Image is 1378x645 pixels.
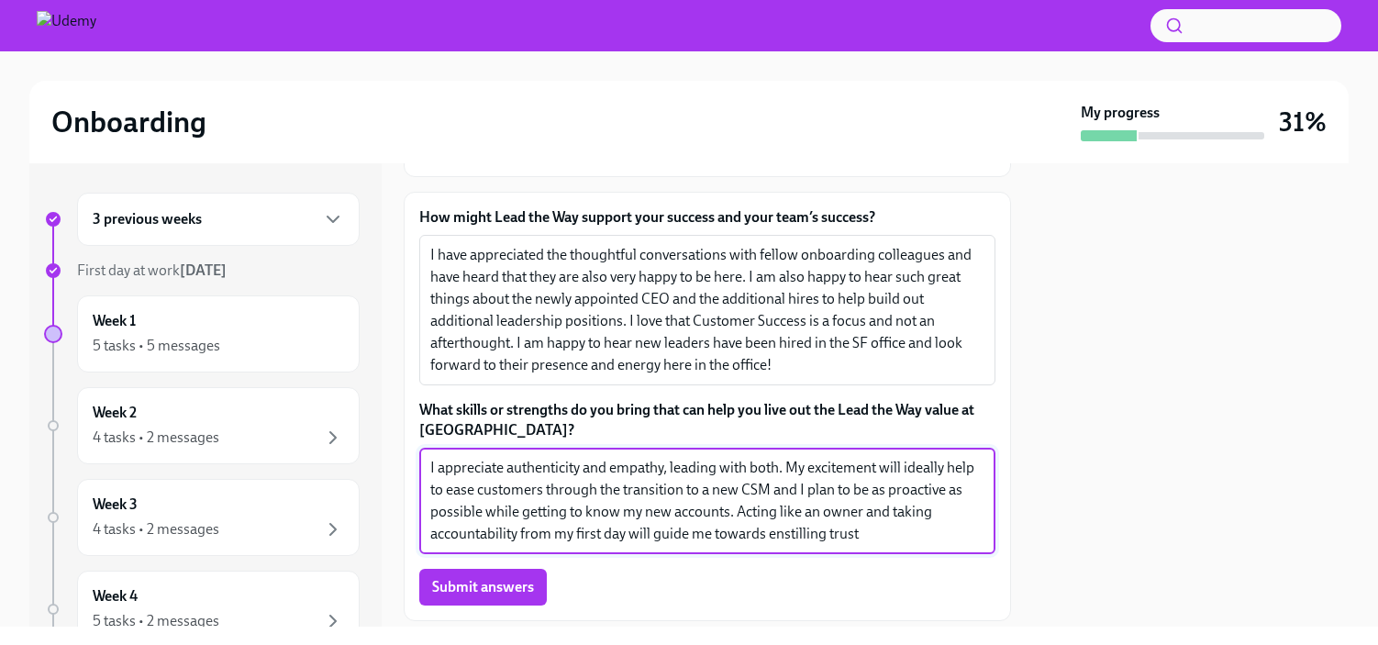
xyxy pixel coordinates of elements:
[430,244,984,376] textarea: I have appreciated the thoughtful conversations with fellow onboarding colleagues and have heard ...
[44,479,360,556] a: Week 34 tasks • 2 messages
[180,261,227,279] strong: [DATE]
[93,519,219,539] div: 4 tasks • 2 messages
[37,11,96,40] img: Udemy
[93,336,220,356] div: 5 tasks • 5 messages
[77,261,227,279] span: First day at work
[93,611,219,631] div: 5 tasks • 2 messages
[93,586,138,606] h6: Week 4
[93,209,202,229] h6: 3 previous weeks
[432,578,534,596] span: Submit answers
[44,295,360,373] a: Week 15 tasks • 5 messages
[93,428,219,448] div: 4 tasks • 2 messages
[93,495,138,515] h6: Week 3
[93,311,136,331] h6: Week 1
[1081,103,1160,123] strong: My progress
[419,400,995,440] label: What skills or strengths do you bring that can help you live out the Lead the Way value at [GEOGR...
[77,193,360,246] div: 3 previous weeks
[419,207,995,228] label: How might Lead the Way support your success and your team’s success?
[44,387,360,464] a: Week 24 tasks • 2 messages
[419,569,547,606] button: Submit answers
[430,457,984,545] textarea: I appreciate authenticity and empathy, leading with both. My excitement will ideally help to ease...
[51,104,206,140] h2: Onboarding
[44,261,360,281] a: First day at work[DATE]
[93,403,137,423] h6: Week 2
[1279,106,1327,139] h3: 31%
